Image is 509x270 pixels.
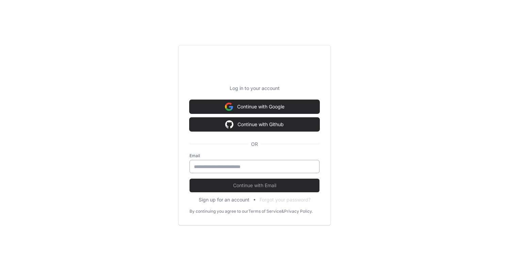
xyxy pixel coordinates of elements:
a: Privacy Policy. [284,209,313,214]
span: Continue with Email [190,182,319,189]
span: OR [248,141,261,148]
button: Continue with Email [190,179,319,192]
img: Sign in with google [225,118,233,131]
button: Forgot your password? [260,196,311,203]
p: Log in to your account [190,85,319,92]
div: & [281,209,284,214]
button: Sign up for an account [199,196,249,203]
button: Continue with Github [190,118,319,131]
button: Continue with Google [190,100,319,114]
a: Terms of Service [248,209,281,214]
div: By continuing you agree to our [190,209,248,214]
img: Sign in with google [225,100,233,114]
label: Email [190,153,319,159]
